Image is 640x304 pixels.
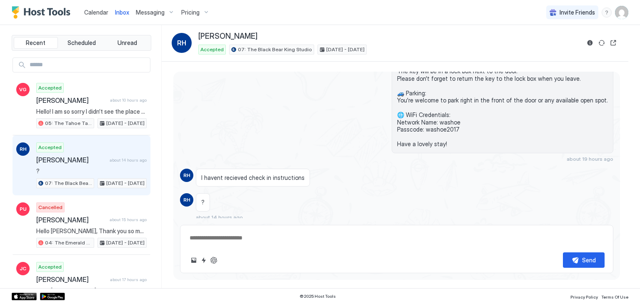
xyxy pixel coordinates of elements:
[601,294,628,299] span: Terms Of Use
[19,86,27,93] span: VG
[12,6,74,19] a: Host Tools Logo
[201,199,205,206] span: ?
[115,8,129,17] a: Inbox
[26,58,150,72] input: Input Field
[177,38,186,48] span: RH
[200,46,224,53] span: Accepted
[84,8,108,17] a: Calendar
[36,275,107,284] span: [PERSON_NAME]
[14,37,58,49] button: Recent
[196,214,243,220] span: about 14 hours ago
[209,255,219,265] button: ChatGPT Auto Reply
[601,292,628,301] a: Terms Of Use
[110,97,147,103] span: about 10 hours ago
[585,38,595,48] button: Reservation information
[106,179,145,187] span: [DATE] - [DATE]
[20,265,26,272] span: JC
[183,172,190,179] span: RH
[36,287,147,294] span: Hello [PERSON_NAME], Thank you so much for your booking! We'll send the check-in instructions on ...
[136,9,165,16] span: Messaging
[36,227,147,235] span: Hello [PERSON_NAME], Thank you so much for your booking! We'll send the check-in instructions [DA...
[20,205,27,213] span: PU
[189,255,199,265] button: Upload image
[181,9,200,16] span: Pricing
[36,96,107,105] span: [PERSON_NAME]
[110,157,147,163] span: about 14 hours ago
[115,9,129,16] span: Inbox
[12,35,151,51] div: tab-group
[45,179,92,187] span: 07: The Black Bear King Studio
[20,145,27,153] span: RH
[106,120,145,127] span: [DATE] - [DATE]
[38,263,62,271] span: Accepted
[26,39,45,47] span: Recent
[110,277,147,282] span: about 17 hours ago
[602,7,612,17] div: menu
[570,292,598,301] a: Privacy Policy
[608,38,618,48] button: Open reservation
[597,38,607,48] button: Sync reservation
[201,174,305,182] span: I havent recieved check in instructions
[117,39,137,47] span: Unread
[38,204,62,211] span: Cancelled
[397,2,608,148] span: Hi [PERSON_NAME], thanks for booking your stay with us! Details of your Booking: 📍 [STREET_ADDRES...
[40,293,65,300] a: Google Play Store
[300,294,336,299] span: © 2025 Host Tools
[84,9,108,16] span: Calendar
[326,46,365,53] span: [DATE] - [DATE]
[563,252,605,268] button: Send
[567,156,613,162] span: about 19 hours ago
[582,256,596,264] div: Send
[45,120,92,127] span: 05: The Tahoe Tamarack Pet Friendly Studio
[38,84,62,92] span: Accepted
[110,217,147,222] span: about 15 hours ago
[560,9,595,16] span: Invite Friends
[60,37,104,49] button: Scheduled
[183,196,190,204] span: RH
[36,167,147,175] span: ?
[36,216,106,224] span: [PERSON_NAME]
[12,293,37,300] a: App Store
[570,294,598,299] span: Privacy Policy
[45,239,92,247] span: 04: The Emerald Bay Pet Friendly Studio
[615,6,628,19] div: User profile
[238,46,312,53] span: 07: The Black Bear King Studio
[36,108,147,115] span: Hello! I am so sorry I didn’t see the place to add a dog. I’ve used you guys in the past via my m...
[106,239,145,247] span: [DATE] - [DATE]
[198,32,257,41] span: [PERSON_NAME]
[38,144,62,151] span: Accepted
[67,39,96,47] span: Scheduled
[105,37,149,49] button: Unread
[199,255,209,265] button: Quick reply
[36,156,106,164] span: [PERSON_NAME]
